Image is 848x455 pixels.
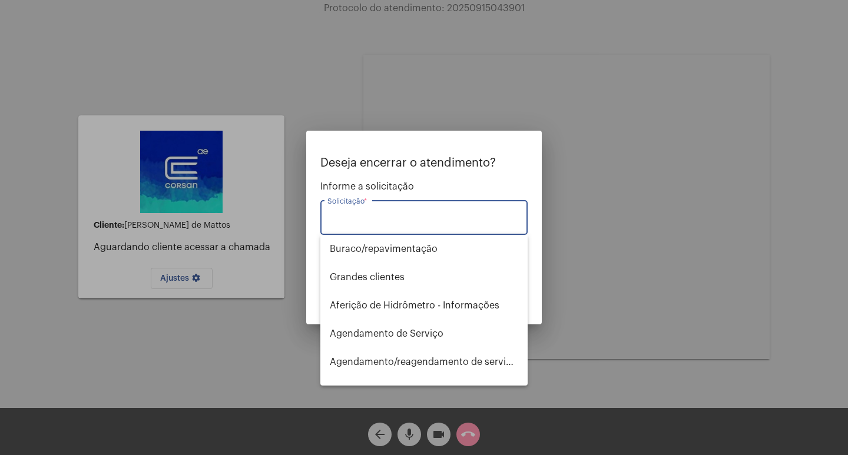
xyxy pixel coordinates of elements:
span: ⁠Grandes clientes [330,263,518,291]
span: Agendamento de Serviço [330,320,518,348]
span: Informe a solicitação [320,181,528,192]
span: Agendamento/reagendamento de serviços - informações [330,348,518,376]
p: Deseja encerrar o atendimento? [320,157,528,170]
span: Alterar nome do usuário na fatura [330,376,518,404]
span: Aferição de Hidrômetro - Informações [330,291,518,320]
span: ⁠Buraco/repavimentação [330,235,518,263]
input: Buscar solicitação [327,215,521,225]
